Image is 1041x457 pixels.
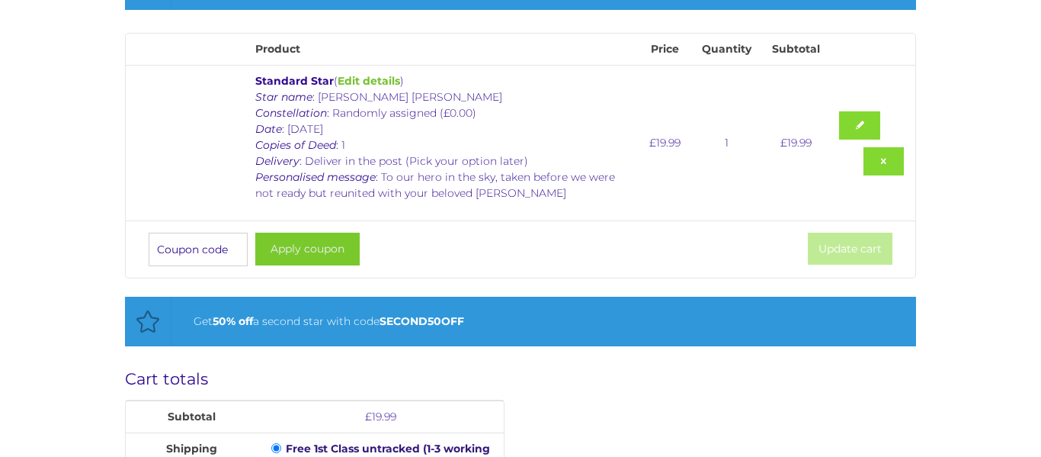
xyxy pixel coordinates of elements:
[248,34,642,65] th: Product
[149,233,248,266] input: Coupon code
[194,312,875,331] div: Get a second star with code
[808,233,892,265] button: Update cart
[688,34,764,65] th: Quantity
[780,136,812,150] bdi: 19.99
[338,74,400,88] a: Edit details
[688,65,764,220] td: 1
[213,314,253,328] b: 50% off
[255,170,376,184] i: Personalised message
[642,34,688,65] th: Price
[248,65,642,220] td: ( )
[126,401,258,433] th: Subtotal
[255,154,299,168] i: Delivery
[863,147,905,175] a: Remove this item
[365,410,396,423] bdi: 19.99
[255,138,336,152] i: Copies of Deed
[255,233,360,266] button: Apply coupon
[780,136,787,150] span: £
[255,90,312,104] i: Star name
[764,34,828,65] th: Subtotal
[255,89,635,201] p: : [PERSON_NAME] [PERSON_NAME] : Randomly assigned (£0.00) : [DATE] : 1 : Deliver in the post (Pic...
[380,314,464,328] b: SECOND50OFF
[125,369,505,388] h2: Cart totals
[255,106,327,120] i: Constellation
[649,136,681,150] bdi: 19.99
[255,74,334,88] b: Standard Star
[365,410,372,423] span: £
[649,136,656,150] span: £
[255,122,282,136] i: Date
